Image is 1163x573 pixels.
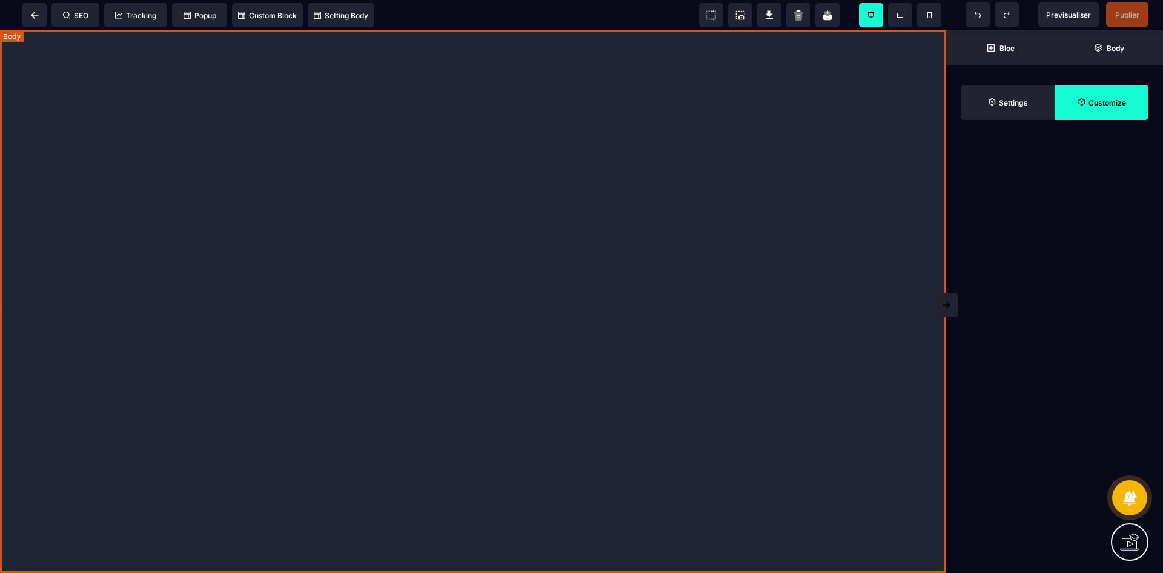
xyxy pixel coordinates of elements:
strong: Body [1107,44,1124,53]
span: Tracking [115,11,156,20]
span: Previsualiser [1046,10,1091,19]
span: Setting Body [314,11,368,20]
strong: Bloc [999,44,1015,53]
span: View components [699,3,723,27]
span: Open Blocks [946,30,1055,65]
span: Open Layer Manager [1055,30,1163,65]
span: Screenshot [728,3,752,27]
span: Preview [1038,2,1099,27]
strong: Settings [999,98,1028,107]
span: Custom Block [238,11,297,20]
span: Settings [961,85,1055,120]
span: Popup [184,11,216,20]
span: SEO [63,11,88,20]
strong: Customize [1088,98,1126,107]
span: Publier [1115,10,1139,19]
span: Open Style Manager [1055,85,1148,120]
